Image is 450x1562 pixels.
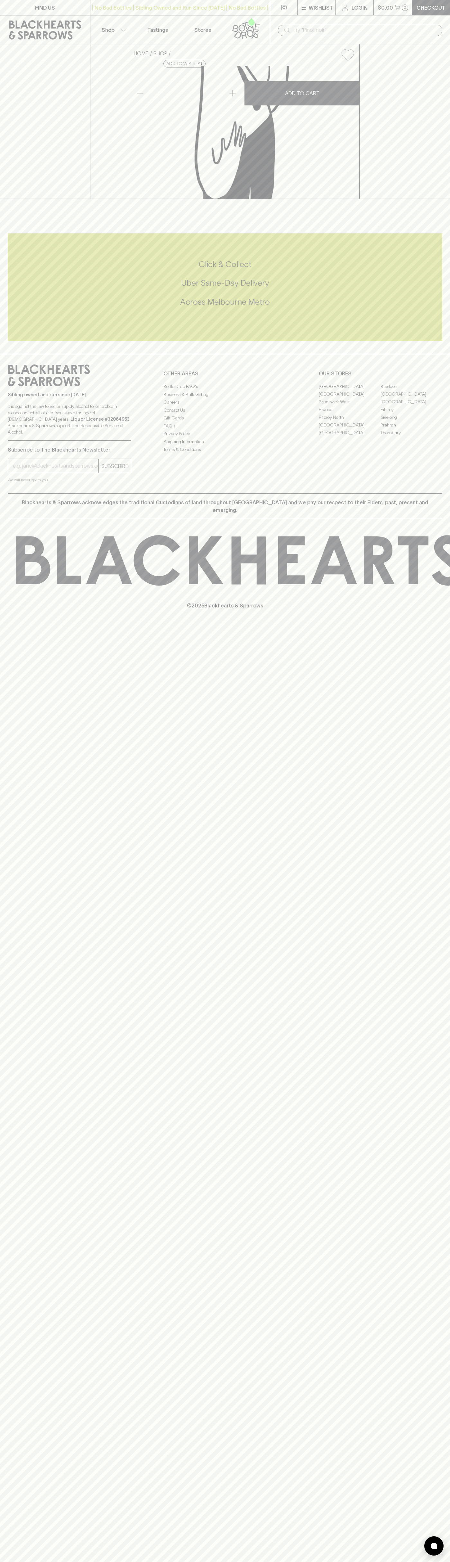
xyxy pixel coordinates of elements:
p: Login [352,4,368,12]
button: ADD TO CART [244,81,360,105]
p: It is against the law to sell or supply alcohol to, or to obtain alcohol on behalf of a person un... [8,403,131,435]
a: Bottle Drop FAQ's [163,383,287,390]
a: Fitzroy [381,406,442,413]
a: SHOP [153,50,167,56]
p: ADD TO CART [285,89,319,97]
p: SUBSCRIBE [101,462,128,470]
a: Braddon [381,382,442,390]
a: Gift Cards [163,414,287,422]
strong: Liquor License #32064953 [70,417,130,422]
button: Add to wishlist [339,47,357,63]
a: Business & Bulk Gifting [163,390,287,398]
h5: Across Melbourne Metro [8,297,442,307]
h5: Uber Same-Day Delivery [8,278,442,288]
a: HOME [134,50,149,56]
img: bubble-icon [431,1543,437,1549]
a: Tastings [135,15,180,44]
a: [GEOGRAPHIC_DATA] [319,429,381,436]
h5: Click & Collect [8,259,442,270]
a: Terms & Conditions [163,446,287,453]
p: 0 [404,6,406,9]
a: Privacy Policy [163,430,287,438]
div: Call to action block [8,233,442,341]
a: [GEOGRAPHIC_DATA] [319,382,381,390]
p: Stores [194,26,211,34]
input: Try "Pinot noir" [293,25,437,35]
a: Careers [163,399,287,406]
p: FIND US [35,4,55,12]
p: Shop [102,26,115,34]
a: Elwood [319,406,381,413]
a: Fitzroy North [319,413,381,421]
p: Checkout [417,4,445,12]
a: [GEOGRAPHIC_DATA] [319,390,381,398]
p: Blackhearts & Sparrows acknowledges the traditional Custodians of land throughout [GEOGRAPHIC_DAT... [13,498,437,514]
a: [GEOGRAPHIC_DATA] [381,390,442,398]
button: Add to wishlist [163,60,206,67]
a: [GEOGRAPHIC_DATA] [381,398,442,406]
a: FAQ's [163,422,287,430]
p: $0.00 [378,4,393,12]
a: Stores [180,15,225,44]
a: Contact Us [163,406,287,414]
input: e.g. jane@blackheartsandsparrows.com.au [13,461,98,471]
a: Thornbury [381,429,442,436]
p: OTHER AREAS [163,370,287,377]
button: Shop [90,15,135,44]
button: SUBSCRIBE [99,459,131,473]
p: We will never spam you [8,477,131,483]
p: Wishlist [309,4,333,12]
p: Tastings [147,26,168,34]
a: Shipping Information [163,438,287,445]
a: Prahran [381,421,442,429]
a: [GEOGRAPHIC_DATA] [319,421,381,429]
p: Subscribe to The Blackhearts Newsletter [8,446,131,453]
a: Brunswick West [319,398,381,406]
p: Sibling owned and run since [DATE] [8,391,131,398]
img: Womens Work Beetroot Relish 115g [129,66,359,199]
p: OUR STORES [319,370,442,377]
a: Geelong [381,413,442,421]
